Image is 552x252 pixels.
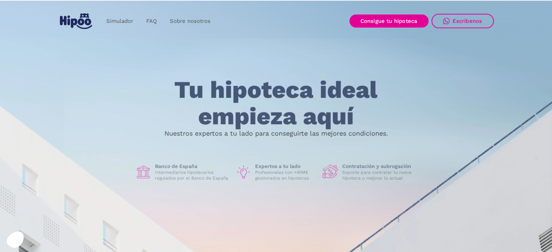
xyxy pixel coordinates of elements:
a: home [58,11,94,32]
p: Profesionales con +40M€ gestionados en hipotecas [255,170,317,181]
h1: Banco de España [155,163,230,170]
a: Escríbenos [432,14,494,28]
a: Consigue tu hipoteca [349,15,429,28]
p: Nuestros expertos a tu lado para conseguirte las mejores condiciones. [164,131,388,136]
h1: Contratación y subrogación [342,163,417,170]
h1: Expertos a tu lado [255,163,317,170]
h1: Tu hipoteca ideal empieza aquí [138,77,413,129]
a: Simulador [100,14,140,28]
p: Intermediarios hipotecarios regulados por el Banco de España [155,170,230,181]
a: Sobre nosotros [163,14,217,28]
a: FAQ [140,14,163,28]
div: Escríbenos [453,18,482,24]
p: Soporte para contratar tu nueva hipoteca o mejorar la actual [342,170,417,181]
